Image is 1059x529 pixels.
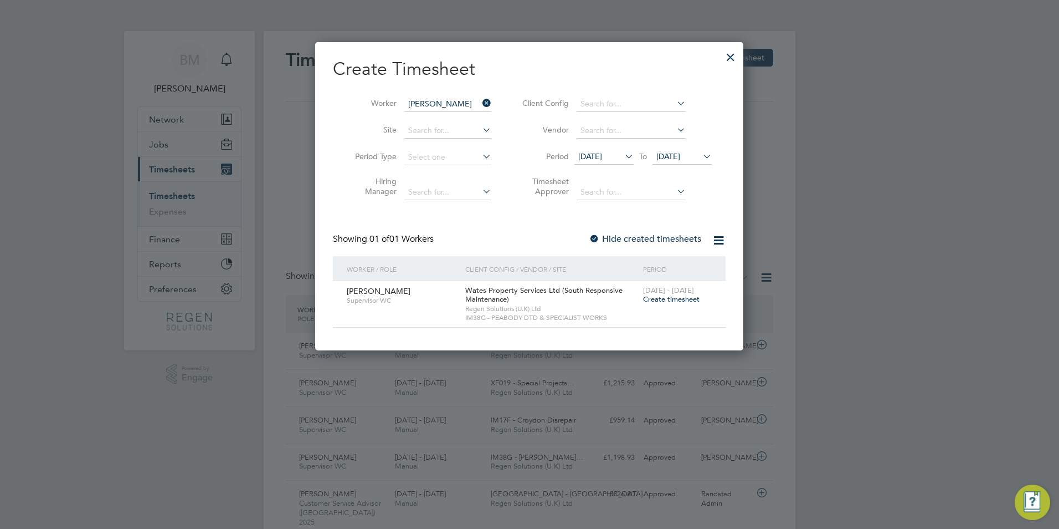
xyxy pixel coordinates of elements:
[404,185,491,200] input: Search for...
[519,125,569,135] label: Vendor
[636,149,650,164] span: To
[577,123,686,139] input: Search for...
[404,150,491,165] input: Select one
[462,256,640,282] div: Client Config / Vendor / Site
[333,58,726,81] h2: Create Timesheet
[347,125,397,135] label: Site
[347,176,397,196] label: Hiring Manager
[656,151,680,161] span: [DATE]
[640,256,714,282] div: Period
[369,233,389,245] span: 01 of
[643,294,700,304] span: Create timesheet
[643,286,694,295] span: [DATE] - [DATE]
[347,286,410,296] span: [PERSON_NAME]
[347,296,457,305] span: Supervisor WC
[589,233,701,245] label: Hide created timesheets
[333,233,436,245] div: Showing
[465,304,638,313] span: Regen Solutions (U.K) Ltd
[465,313,638,322] span: IM38G - PEABODY DTD & SPECIALIST WORKS
[577,96,686,112] input: Search for...
[347,98,397,108] label: Worker
[347,151,397,161] label: Period Type
[404,96,491,112] input: Search for...
[344,256,462,282] div: Worker / Role
[465,286,623,304] span: Wates Property Services Ltd (South Responsive Maintenance)
[578,151,602,161] span: [DATE]
[519,151,569,161] label: Period
[369,233,434,245] span: 01 Workers
[404,123,491,139] input: Search for...
[1015,485,1050,520] button: Engage Resource Center
[519,176,569,196] label: Timesheet Approver
[577,185,686,200] input: Search for...
[519,98,569,108] label: Client Config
